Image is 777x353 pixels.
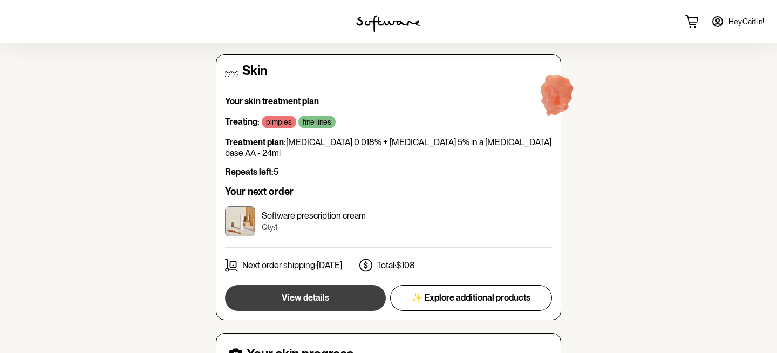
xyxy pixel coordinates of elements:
[225,285,386,311] button: View details
[225,137,286,147] strong: Treatment plan:
[262,223,366,232] p: Qty: 1
[377,260,415,270] p: Total: $108
[242,63,267,79] h4: Skin
[225,137,552,158] p: [MEDICAL_DATA] 0.018% + [MEDICAL_DATA] 5% in a [MEDICAL_DATA] base AA - 24ml
[390,285,552,311] button: ✨ Explore additional products
[225,167,552,177] p: 5
[705,9,771,35] a: Hey,Caitlin!
[303,118,331,127] p: fine lines
[266,118,292,127] p: pimples
[242,260,342,270] p: Next order shipping: [DATE]
[225,96,552,106] p: Your skin treatment plan
[412,293,530,303] span: ✨ Explore additional products
[225,206,255,236] img: ckrj7zkjy00033h5xptmbqh6o.jpg
[356,15,421,32] img: software logo
[225,167,274,177] strong: Repeats left:
[225,186,552,198] h6: Your next order
[522,63,591,132] img: red-blob.ee797e6f29be6228169e.gif
[225,117,260,127] strong: Treating:
[262,211,366,221] p: Software prescription cream
[282,293,329,303] span: View details
[728,17,764,26] span: Hey, Caitlin !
